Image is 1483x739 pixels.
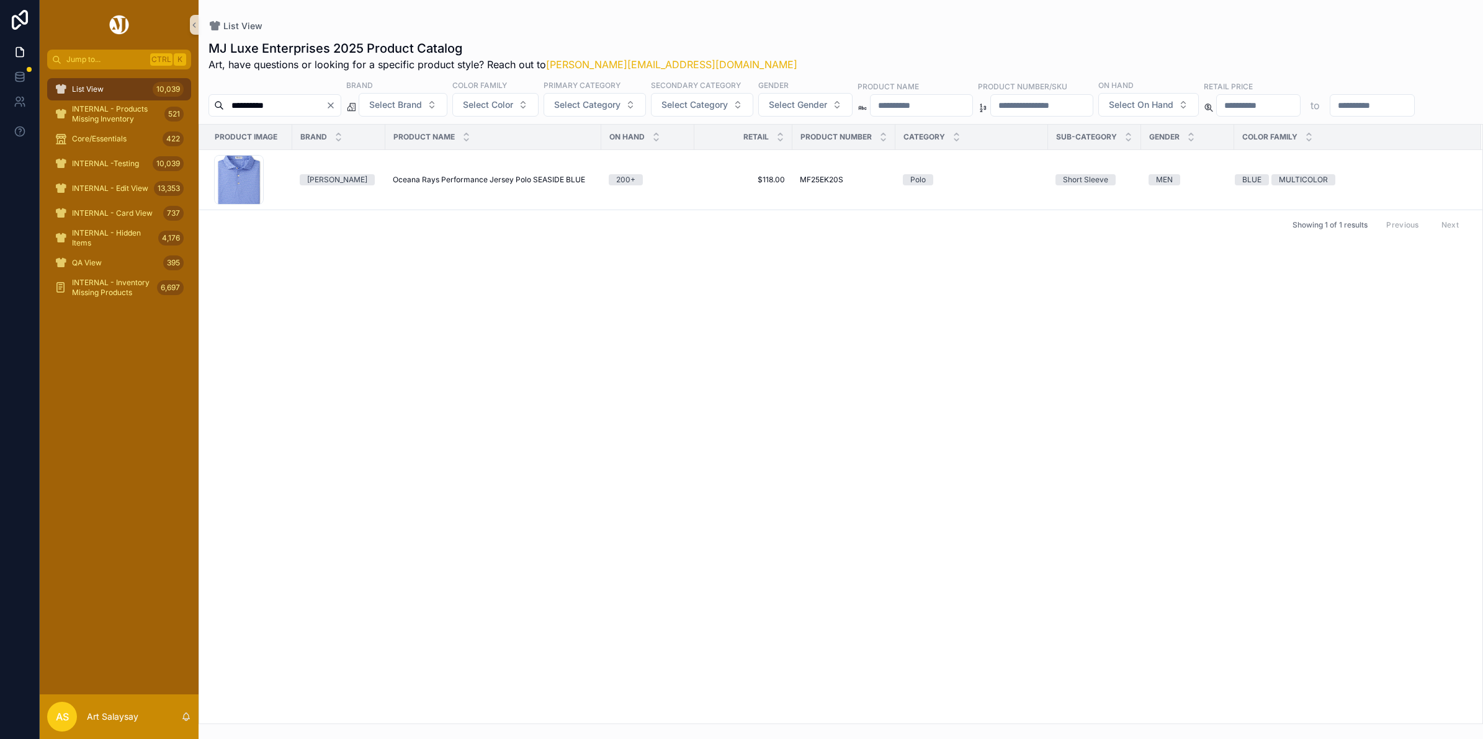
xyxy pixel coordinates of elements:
[858,81,919,92] label: Product Name
[544,79,621,91] label: Primary Category
[544,93,646,117] button: Select Button
[300,174,378,185] a: [PERSON_NAME]
[1156,174,1173,185] div: MEN
[616,174,635,185] div: 200+
[393,175,594,185] a: Oceana Rays Performance Jersey Polo SEASIDE BLUE
[47,177,191,200] a: INTERNAL - Edit View13,353
[87,710,138,723] p: Art Salaysay
[1056,132,1117,142] span: Sub-Category
[72,84,104,94] span: List View
[393,175,585,185] span: Oceana Rays Performance Jersey Polo SEASIDE BLUE
[1311,98,1320,113] p: to
[554,99,621,111] span: Select Category
[47,153,191,175] a: INTERNAL -Testing10,039
[72,258,102,268] span: QA View
[47,128,191,150] a: Core/Essentials422
[56,709,69,724] span: AS
[800,175,888,185] a: MF25EK20S
[157,280,184,295] div: 6,697
[164,107,184,122] div: 521
[175,55,185,64] span: K
[903,174,1041,185] a: Polo
[1242,132,1297,142] span: Color Family
[769,99,827,111] span: Select Gender
[72,208,153,218] span: INTERNAL - Card View
[1098,79,1134,91] label: On Hand
[1279,174,1328,185] div: MULTICOLOR
[1293,220,1368,230] span: Showing 1 of 1 results
[72,184,148,193] span: INTERNAL - Edit View
[47,252,191,274] a: QA View395
[72,134,127,144] span: Core/Essentials
[72,159,139,169] span: INTERNAL -Testing
[609,132,645,142] span: On Hand
[208,57,797,72] span: Art, have questions or looking for a specific product style? Reach out to
[47,202,191,224] a: INTERNAL - Card View737
[978,81,1067,92] label: Product Number/SKU
[800,132,872,142] span: Product Number
[1149,174,1227,185] a: MEN
[163,131,184,146] div: 422
[163,206,184,221] div: 737
[150,53,172,66] span: Ctrl
[758,79,789,91] label: Gender
[661,99,728,111] span: Select Category
[743,132,769,142] span: Retail
[393,132,455,142] span: Product Name
[452,93,539,117] button: Select Button
[546,58,797,71] a: [PERSON_NAME][EMAIL_ADDRESS][DOMAIN_NAME]
[66,55,145,64] span: Jump to...
[346,79,373,91] label: Brand
[1149,132,1180,142] span: Gender
[158,231,184,246] div: 4,176
[1109,99,1173,111] span: Select On Hand
[72,228,153,248] span: INTERNAL - Hidden Items
[208,40,797,57] h1: MJ Luxe Enterprises 2025 Product Catalog
[800,175,843,185] span: MF25EK20S
[163,255,184,270] div: 395
[72,104,159,124] span: INTERNAL - Products Missing Inventory
[609,174,687,185] a: 200+
[153,156,184,171] div: 10,039
[40,69,199,315] div: scrollable content
[903,132,945,142] span: Category
[359,93,447,117] button: Select Button
[1242,174,1261,185] div: BLUE
[1204,81,1253,92] label: Retail Price
[47,78,191,100] a: List View10,039
[153,82,184,97] div: 10,039
[452,79,507,91] label: Color Family
[47,50,191,69] button: Jump to...CtrlK
[651,93,753,117] button: Select Button
[300,132,327,142] span: Brand
[107,15,131,35] img: App logo
[215,132,277,142] span: Product Image
[1098,93,1199,117] button: Select Button
[1063,174,1108,185] div: Short Sleeve
[47,277,191,299] a: INTERNAL - Inventory Missing Products6,697
[1235,174,1466,185] a: BLUEMULTICOLOR
[307,174,367,185] div: [PERSON_NAME]
[208,20,262,32] a: List View
[326,100,341,110] button: Clear
[369,99,422,111] span: Select Brand
[154,181,184,196] div: 13,353
[47,227,191,249] a: INTERNAL - Hidden Items4,176
[47,103,191,125] a: INTERNAL - Products Missing Inventory521
[702,175,785,185] a: $118.00
[910,174,926,185] div: Polo
[72,278,152,298] span: INTERNAL - Inventory Missing Products
[223,20,262,32] span: List View
[758,93,853,117] button: Select Button
[1055,174,1134,185] a: Short Sleeve
[463,99,513,111] span: Select Color
[651,79,741,91] label: Secondary Category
